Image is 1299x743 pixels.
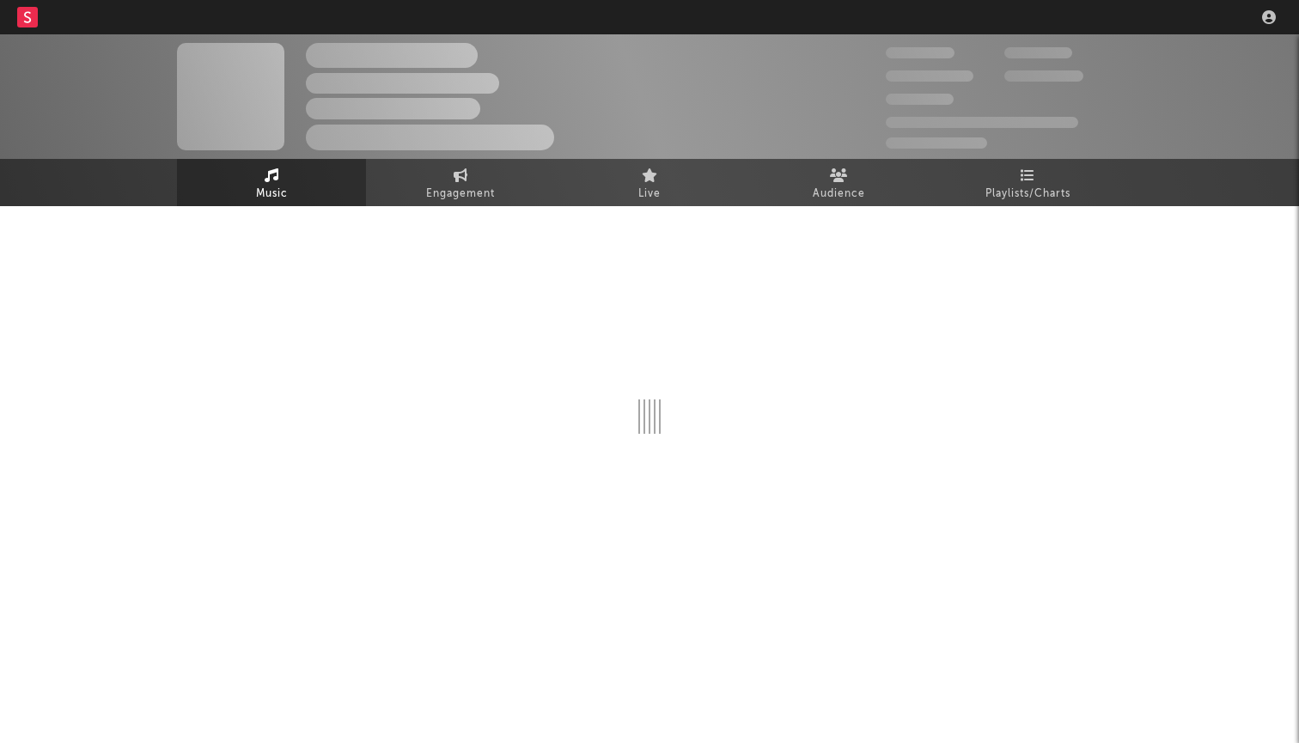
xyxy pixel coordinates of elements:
span: 1,000,000 [1004,70,1083,82]
span: 100,000 [886,94,954,105]
a: Engagement [366,159,555,206]
a: Playlists/Charts [933,159,1122,206]
span: Jump Score: 85.0 [886,137,987,149]
span: Playlists/Charts [985,184,1070,204]
span: Engagement [426,184,495,204]
span: Music [256,184,288,204]
a: Live [555,159,744,206]
span: Live [638,184,661,204]
span: Audience [813,184,865,204]
span: 50,000,000 Monthly Listeners [886,117,1078,128]
a: Music [177,159,366,206]
a: Audience [744,159,933,206]
span: 100,000 [1004,47,1072,58]
span: 300,000 [886,47,954,58]
span: 50,000,000 [886,70,973,82]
